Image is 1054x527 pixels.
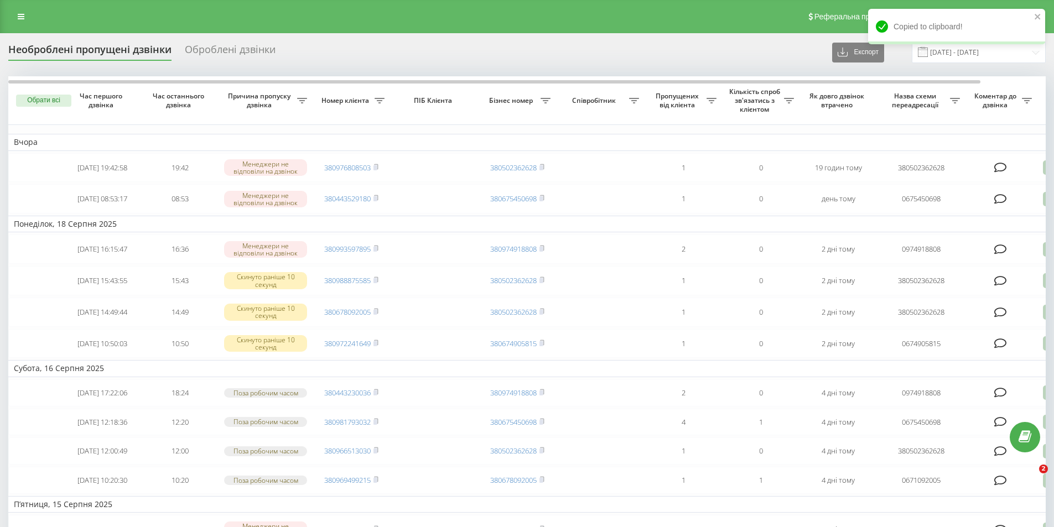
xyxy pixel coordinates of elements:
a: 380675450698 [490,194,537,204]
div: Скинуто раніше 10 секунд [224,272,307,289]
a: 380678092005 [324,307,371,317]
a: 380443529180 [324,194,371,204]
td: 0 [722,184,799,213]
button: Обрати всі [16,95,71,107]
td: 2 дні тому [799,329,877,358]
td: день тому [799,184,877,213]
span: Кількість спроб зв'язатись з клієнтом [728,87,784,113]
a: 380675450698 [490,417,537,427]
a: 380966513030 [324,446,371,456]
span: Як довго дзвінок втрачено [808,92,868,109]
td: 19:42 [141,153,219,182]
td: 2 дні тому [799,298,877,327]
div: Copied to clipboard! [868,9,1045,44]
span: Назва схеми переадресації [882,92,950,109]
td: [DATE] 12:00:49 [64,437,141,465]
td: 14:49 [141,298,219,327]
td: 1 [645,298,722,327]
td: [DATE] 10:20:30 [64,467,141,494]
td: 0 [722,234,799,264]
td: [DATE] 14:49:44 [64,298,141,327]
a: 380976808503 [324,163,371,173]
td: 12:00 [141,437,219,465]
a: 380974918808 [490,244,537,254]
td: 1 [722,409,799,436]
td: 0675450698 [877,409,965,436]
td: 0974918808 [877,234,965,264]
td: 1 [645,329,722,358]
span: ПІБ Клієнта [399,96,469,105]
td: 2 дні тому [799,266,877,295]
span: Співробітник [562,96,629,105]
td: 1 [645,153,722,182]
td: 1 [645,467,722,494]
td: [DATE] 17:22:06 [64,379,141,406]
div: Необроблені пропущені дзвінки [8,44,172,61]
a: 380674905815 [490,338,537,348]
td: 18:24 [141,379,219,406]
div: Оброблені дзвінки [185,44,276,61]
td: 0974918808 [877,379,965,406]
td: [DATE] 08:53:17 [64,184,141,213]
a: 380443230036 [324,388,371,398]
td: 08:53 [141,184,219,213]
div: Поза робочим часом [224,476,307,485]
a: 380974918808 [490,388,537,398]
td: [DATE] 16:15:47 [64,234,141,264]
td: 1 [645,184,722,213]
td: 1 [722,467,799,494]
td: 4 [645,409,722,436]
td: 380502362628 [877,437,965,465]
td: 1 [645,266,722,295]
a: 380993597895 [324,244,371,254]
td: 2 дні тому [799,234,877,264]
div: Скинуто раніше 10 секунд [224,335,307,352]
td: 380502362628 [877,153,965,182]
a: 380981793032 [324,417,371,427]
span: Коментар до дзвінка [971,92,1022,109]
td: 10:20 [141,467,219,494]
span: Бізнес номер [484,96,541,105]
a: 380969499215 [324,475,371,485]
a: 380678092005 [490,475,537,485]
td: 4 дні тому [799,379,877,406]
div: Скинуто раніше 10 секунд [224,304,307,320]
button: close [1034,12,1042,23]
td: 2 [645,379,722,406]
a: 380972241649 [324,338,371,348]
td: 0671092005 [877,467,965,494]
td: 380502362628 [877,266,965,295]
td: [DATE] 19:42:58 [64,153,141,182]
div: Менеджери не відповіли на дзвінок [224,159,307,176]
a: 380502362628 [490,163,537,173]
span: Причина пропуску дзвінка [224,92,297,109]
td: 16:36 [141,234,219,264]
div: Поза робочим часом [224,388,307,398]
td: 12:20 [141,409,219,436]
td: 4 дні тому [799,409,877,436]
iframe: Intercom live chat [1016,465,1043,491]
td: [DATE] 12:18:36 [64,409,141,436]
a: 380502362628 [490,446,537,456]
div: Менеджери не відповіли на дзвінок [224,191,307,207]
td: 10:50 [141,329,219,358]
td: 15:43 [141,266,219,295]
td: [DATE] 10:50:03 [64,329,141,358]
td: 380502362628 [877,298,965,327]
td: 4 дні тому [799,437,877,465]
button: Експорт [832,43,884,62]
td: 2 [645,234,722,264]
div: Поза робочим часом [224,417,307,426]
span: Номер клієнта [318,96,375,105]
td: 1 [645,437,722,465]
td: 0674905815 [877,329,965,358]
span: Час останнього дзвінка [150,92,210,109]
td: 0 [722,329,799,358]
div: Менеджери не відповіли на дзвінок [224,241,307,258]
span: 2 [1039,465,1048,473]
td: 4 дні тому [799,467,877,494]
td: [DATE] 15:43:55 [64,266,141,295]
td: 0 [722,153,799,182]
td: 0 [722,298,799,327]
td: 0 [722,437,799,465]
